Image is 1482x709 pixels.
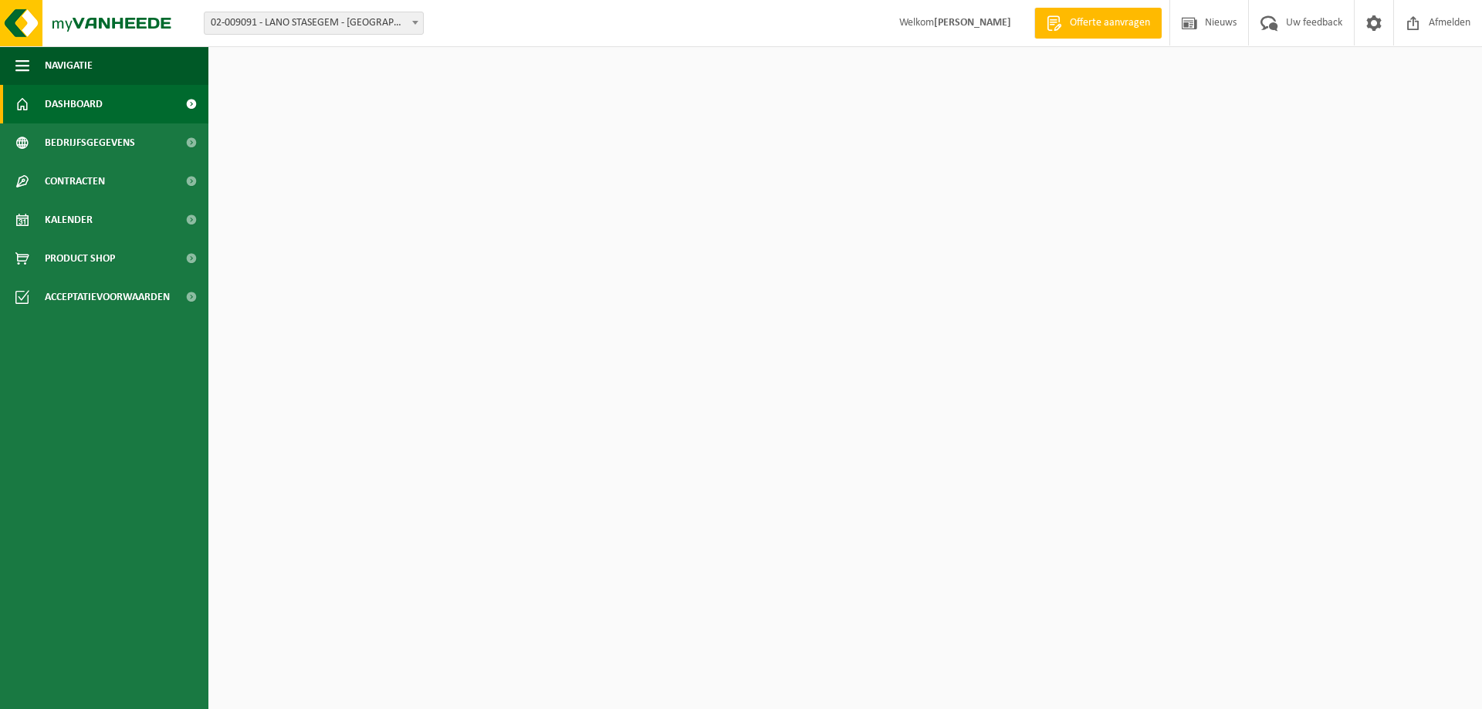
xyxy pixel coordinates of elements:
span: Acceptatievoorwaarden [45,278,170,316]
span: Offerte aanvragen [1066,15,1154,31]
strong: [PERSON_NAME] [934,17,1011,29]
span: Navigatie [45,46,93,85]
a: Offerte aanvragen [1034,8,1162,39]
span: Bedrijfsgegevens [45,123,135,162]
span: Kalender [45,201,93,239]
span: 02-009091 - LANO STASEGEM - HARELBEKE [205,12,423,34]
span: Contracten [45,162,105,201]
span: 02-009091 - LANO STASEGEM - HARELBEKE [204,12,424,35]
span: Product Shop [45,239,115,278]
span: Dashboard [45,85,103,123]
